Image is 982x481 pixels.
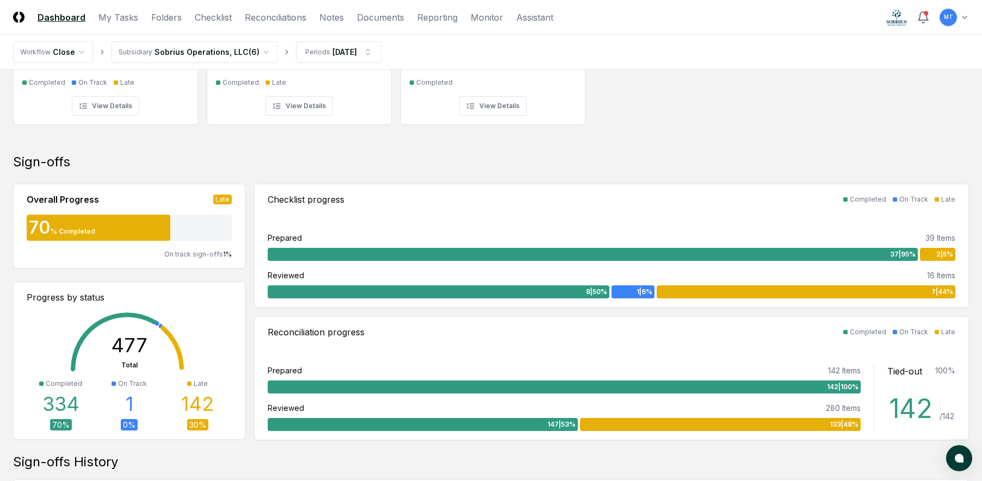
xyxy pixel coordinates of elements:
[925,232,955,243] div: 39 Items
[195,11,232,24] a: Checklist
[471,11,503,24] a: Monitor
[223,250,232,258] span: 1 %
[547,420,576,429] span: 147 | 53 %
[245,11,306,24] a: Reconciliations
[265,96,333,116] button: View Details
[927,270,955,281] div: 16 Items
[27,291,232,304] div: Progress by status
[72,96,139,116] button: View Details
[254,316,969,440] a: Reconciliation progressCompletedOn TrackLatePrepared142 Items142|100%Reviewed280 Items147|53%133|...
[296,41,381,63] button: Periods[DATE]
[936,249,953,259] span: 2 | 5 %
[886,9,908,26] img: Sobrius logo
[941,327,955,337] div: Late
[38,11,85,24] a: Dashboard
[268,402,304,414] div: Reviewed
[27,193,99,206] div: Overall Progress
[13,153,969,171] div: Sign-offs
[459,96,527,116] button: View Details
[944,13,953,21] span: MT
[305,47,330,57] div: Periods
[941,195,955,204] div: Late
[586,287,607,297] span: 8 | 50 %
[889,396,940,422] div: 142
[223,78,259,88] div: Completed
[51,227,95,236] div: % Completed
[13,41,381,63] nav: breadcrumb
[416,78,453,88] div: Completed
[194,379,208,389] div: Late
[42,393,79,415] div: 334
[98,11,138,24] a: My Tasks
[268,193,344,206] div: Checklist progress
[268,270,304,281] div: Reviewed
[938,8,958,27] button: MT
[27,219,51,236] div: 70
[46,379,82,389] div: Completed
[887,365,922,378] div: Tied-out
[164,250,223,258] span: On track sign-offs
[272,78,286,88] div: Late
[13,11,24,23] img: Logo
[830,420,859,429] span: 133 | 48 %
[890,249,916,259] span: 37 | 95 %
[516,11,553,24] a: Assistant
[50,419,72,430] div: 70 %
[120,78,134,88] div: Late
[13,453,969,471] div: Sign-offs History
[319,11,344,24] a: Notes
[935,365,955,378] div: 100 %
[828,365,861,376] div: 142 Items
[213,195,232,204] div: Late
[20,47,51,57] div: Workflow
[850,327,886,337] div: Completed
[151,11,182,24] a: Folders
[850,195,886,204] div: Completed
[637,287,652,297] span: 1 | 6 %
[187,419,208,430] div: 30 %
[29,78,65,88] div: Completed
[931,287,953,297] span: 7 | 44 %
[946,445,972,471] button: atlas-launcher
[78,78,107,88] div: On Track
[357,11,404,24] a: Documents
[181,393,214,415] div: 142
[268,232,302,243] div: Prepared
[899,327,928,337] div: On Track
[119,47,152,57] div: Subsidiary
[332,46,357,58] div: [DATE]
[899,195,928,204] div: On Track
[940,410,954,422] div: / 142
[254,184,969,308] a: Checklist progressCompletedOn TrackLatePrepared39 Items37|95%2|5%Reviewed16 Items8|50%1|6%7|44%
[827,382,859,392] span: 142 | 100 %
[268,326,365,339] div: Reconciliation progress
[417,11,458,24] a: Reporting
[268,365,302,376] div: Prepared
[826,402,861,414] div: 280 Items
